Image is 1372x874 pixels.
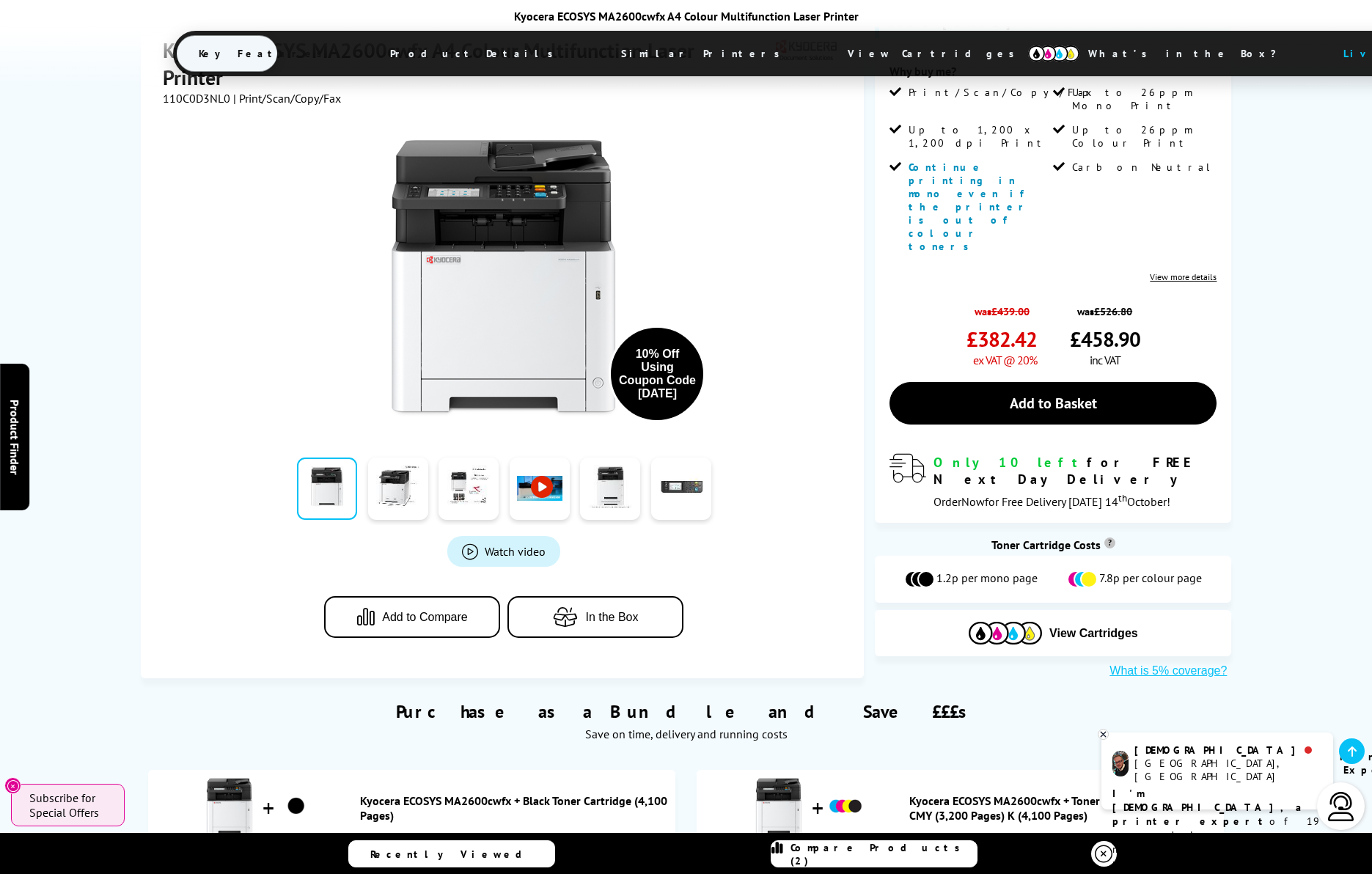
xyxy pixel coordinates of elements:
span: Key Features [177,36,352,71]
span: 1.2p per mono page [936,570,1038,588]
button: In the Box [507,596,683,638]
sup: Cost per page [1104,537,1115,548]
span: View Cartridges [826,34,1050,73]
img: Kyocera ECOSYS MA2600cwfx [360,135,648,422]
p: of 19 years! Leave me a message and I'll respond ASAP [1112,787,1322,870]
span: Print/Scan/Copy/Fax [909,86,1097,99]
img: user-headset-light.svg [1327,792,1356,821]
img: Kyocera ECOSYS MA2600cwfx + Black Toner Cartridge (4,100 Pages) [278,788,315,825]
span: 7.8p per colour page [1099,570,1202,588]
div: Kyocera ECOSYS MA2600cwfx A4 Colour Multifunction Laser Printer [173,9,1200,23]
span: Order for Free Delivery [DATE] 14 October! [933,494,1170,509]
img: cmyk-icon.svg [1028,45,1079,62]
span: Similar Printers [599,36,810,71]
img: Kyocera ECOSYS MA2600cwfx + Toner Cartridge Value Pack CMY (3,200 Pages) K (4,100 Pages) [749,777,808,836]
div: Toner Cartridge Costs [875,537,1231,552]
span: £382.42 [966,326,1037,353]
button: Close [4,777,21,794]
span: What’s in the Box? [1066,36,1313,71]
img: Kyocera ECOSYS MA2600cwfx + Black Toner Cartridge (4,100 Pages) [200,777,259,836]
button: Add to Compare [324,596,500,638]
span: Up to 26ppm Mono Print [1072,86,1214,112]
span: Subscribe for Special Offers [29,790,110,820]
span: was [966,297,1037,318]
span: was [1070,297,1140,318]
span: View Cartridges [1049,627,1138,640]
span: Up to 1,200 x 1,200 dpi Print [909,123,1050,150]
span: Product Finder [7,400,22,475]
div: Purchase as a Bundle and Save £££s [141,678,1232,749]
strike: £526.80 [1094,304,1132,318]
button: What is 5% coverage? [1105,664,1231,678]
span: Only 10 left [933,454,1087,471]
sup: th [1118,491,1127,504]
div: [GEOGRAPHIC_DATA], [GEOGRAPHIC_DATA] [1134,757,1321,783]
span: Add to Compare [382,611,468,624]
img: Kyocera ECOSYS MA2600cwfx + Toner Cartridge Value Pack CMY (3,200 Pages) K (4,100 Pages) [827,788,864,825]
span: Carbon Neutral [1072,161,1211,174]
span: £458.90 [1070,326,1140,353]
a: Kyocera ECOSYS MA2600cwfx + Black Toner Cartridge (4,100 Pages) [360,793,668,823]
b: I'm [DEMOGRAPHIC_DATA], a printer expert [1112,787,1306,828]
span: Now [961,494,985,509]
span: Up to 26ppm Colour Print [1072,123,1214,150]
strike: £439.00 [991,304,1030,318]
div: 10% Off Using Coupon Code [DATE] [618,348,696,400]
div: [DEMOGRAPHIC_DATA] [1134,743,1321,757]
img: Cartridges [969,622,1042,645]
a: Kyocera ECOSYS MA2600cwfx + Toner Cartridge Value Pack CMY (3,200 Pages) K (4,100 Pages) [909,793,1217,823]
span: In the Box [585,611,638,624]
span: | Print/Scan/Copy/Fax [233,91,341,106]
a: Add to Basket [889,382,1217,425]
span: ex VAT @ 20% [973,353,1037,367]
a: Compare Products (2) [771,840,977,867]
span: Recently Viewed [370,848,537,861]
a: Product_All_Videos [447,536,560,567]
span: inc VAT [1090,353,1120,367]
button: View Cartridges [886,621,1220,645]
a: Recently Viewed [348,840,555,867]
img: chris-livechat.png [1112,751,1129,776]
div: modal_delivery [889,454,1217,508]
div: for FREE Next Day Delivery [933,454,1217,488]
span: Product Details [368,36,583,71]
span: Watch video [485,544,546,559]
span: 110C0D3NL0 [163,91,230,106]
div: Save on time, delivery and running costs [159,727,1214,741]
a: View more details [1150,271,1217,282]
span: Compare Products (2) [790,841,977,867]
span: Continue printing in mono even if the printer is out of colour toners [909,161,1032,253]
